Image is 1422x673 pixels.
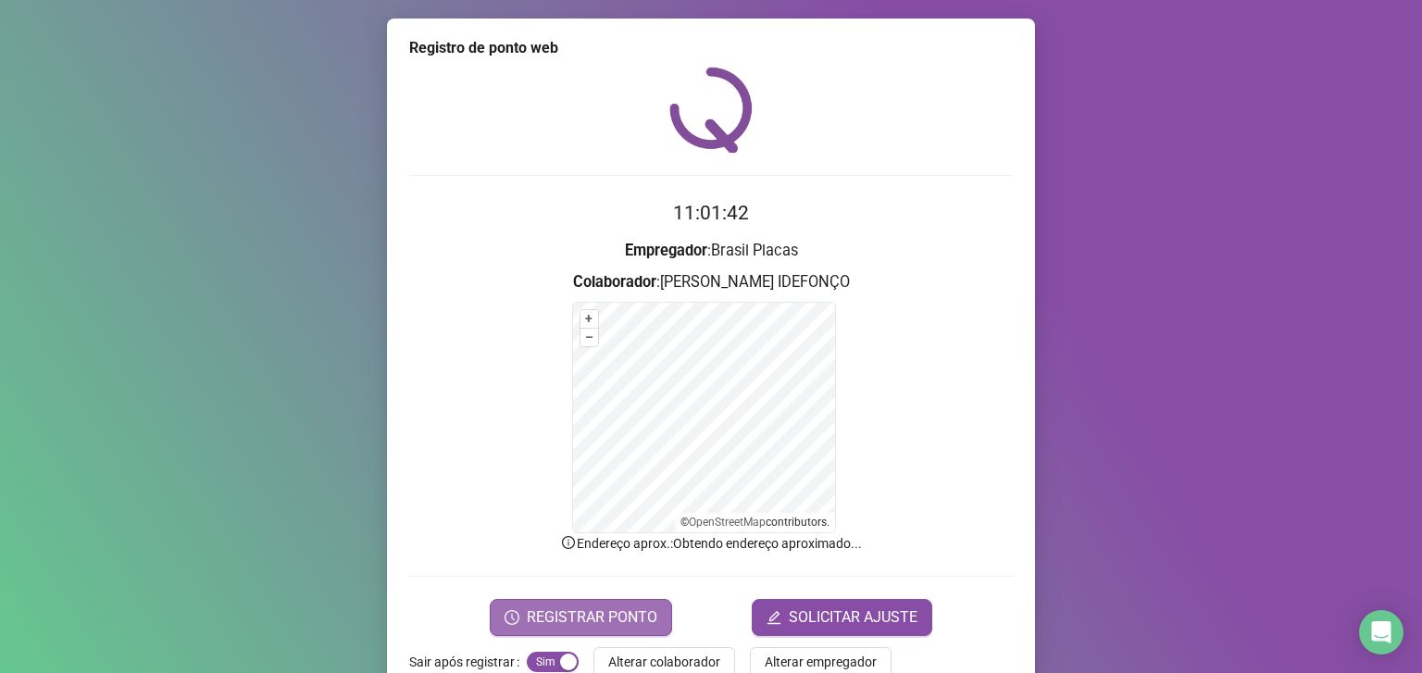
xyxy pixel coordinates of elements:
[409,270,1013,294] h3: : [PERSON_NAME] IDEFONÇO
[580,310,598,328] button: +
[669,67,753,153] img: QRPoint
[505,610,519,625] span: clock-circle
[625,242,707,259] strong: Empregador
[752,599,932,636] button: editSOLICITAR AJUSTE
[680,516,829,529] li: © contributors.
[490,599,672,636] button: REGISTRAR PONTO
[527,606,657,629] span: REGISTRAR PONTO
[409,37,1013,59] div: Registro de ponto web
[689,516,766,529] a: OpenStreetMap
[409,533,1013,554] p: Endereço aprox. : Obtendo endereço aproximado...
[765,652,877,672] span: Alterar empregador
[560,534,577,551] span: info-circle
[573,273,656,291] strong: Colaborador
[409,239,1013,263] h3: : Brasil Placas
[608,652,720,672] span: Alterar colaborador
[1359,610,1403,654] div: Open Intercom Messenger
[580,329,598,346] button: –
[789,606,917,629] span: SOLICITAR AJUSTE
[673,202,749,224] time: 11:01:42
[767,610,781,625] span: edit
